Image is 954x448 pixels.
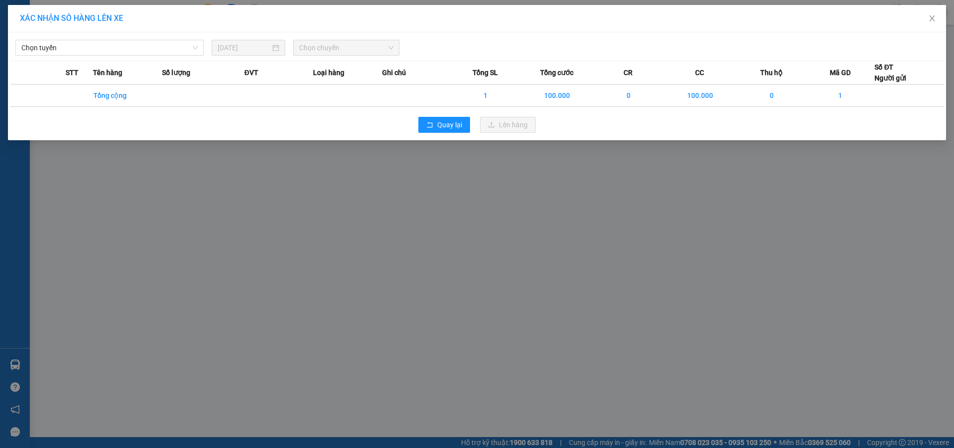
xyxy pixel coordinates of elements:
[162,67,190,78] span: Số lượng
[624,67,633,78] span: CR
[437,119,462,130] span: Quay lại
[382,67,406,78] span: Ghi chú
[540,67,573,78] span: Tổng cước
[520,85,594,107] td: 100.000
[66,67,79,78] span: STT
[760,67,783,78] span: Thu hộ
[806,85,874,107] td: 1
[874,62,906,84] div: Số ĐT Người gửi
[313,67,344,78] span: Loại hàng
[418,117,470,133] button: rollbackQuay lại
[695,67,704,78] span: CC
[21,40,198,55] span: Chọn tuyến
[93,85,161,107] td: Tổng cộng
[737,85,805,107] td: 0
[918,5,946,33] button: Close
[20,13,123,23] span: XÁC NHẬN SỐ HÀNG LÊN XE
[663,85,737,107] td: 100.000
[480,117,536,133] button: uploadLên hàng
[426,121,433,129] span: rollback
[244,67,258,78] span: ĐVT
[451,85,519,107] td: 1
[928,14,936,22] span: close
[473,67,498,78] span: Tổng SL
[299,40,394,55] span: Chọn chuyến
[218,42,270,53] input: 14/08/2025
[93,67,122,78] span: Tên hàng
[594,85,662,107] td: 0
[830,67,851,78] span: Mã GD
